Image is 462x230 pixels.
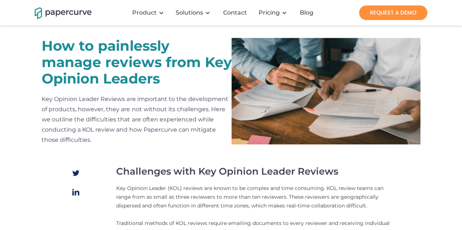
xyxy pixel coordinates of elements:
[116,165,338,177] strong: Challenges with Key Opinion Leader Reviews
[42,94,232,145] div: Key Opinion Leader Reviews are important to the development of products, however, they are not wi...
[42,38,232,87] h1: How to painlessly manage reviews from Key Opinion Leaders
[116,182,390,214] p: Key Opinion Leader (KOL) reviews are known to be complex and time consuming. KOL review teams can...
[128,2,171,24] div: Product
[259,9,280,16] a: Pricing
[223,9,247,16] div: Contact
[176,9,203,16] div: Solutions
[294,9,321,16] a: Blog
[300,9,313,16] div: Blog
[218,9,254,16] a: Contact
[35,6,82,19] a: home
[132,9,157,16] div: Product
[359,5,427,20] a: REQUEST A DEMO
[254,2,294,24] div: Pricing
[171,2,218,24] div: Solutions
